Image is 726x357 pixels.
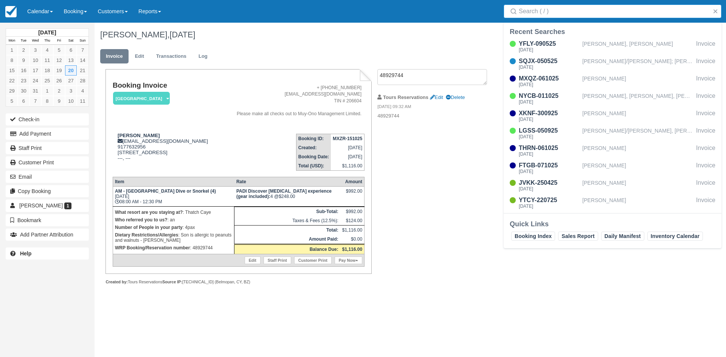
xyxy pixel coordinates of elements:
[53,45,65,55] a: 5
[582,39,693,54] div: [PERSON_NAME], [PERSON_NAME]
[115,210,183,215] strong: What resort are you staying at?
[20,250,31,257] b: Help
[6,156,89,168] a: Customer Print
[340,225,365,235] td: $1,116.00
[234,207,340,216] th: Sub-Total:
[519,109,579,118] div: XKNF-300925
[18,45,29,55] a: 2
[100,49,129,64] a: Invoice
[519,91,579,100] div: NYCB-011025
[105,280,128,284] strong: Created by:
[41,55,53,65] a: 11
[696,91,715,106] div: Invoice
[41,37,53,45] th: Thu
[519,152,579,156] div: [DATE]
[77,65,88,76] a: 21
[504,74,721,88] a: MXQZ-061025[DATE][PERSON_NAME]Invoice
[65,37,77,45] th: Sat
[519,178,579,187] div: JVKK-250425
[113,133,219,170] div: [EMAIL_ADDRESS][DOMAIN_NAME] 9177632956 [STREET_ADDRESS] ---, ---
[519,48,579,52] div: [DATE]
[115,224,232,231] p: : 4pax
[342,247,362,252] strong: $1,116.00
[647,232,703,241] a: Inventory Calendar
[41,65,53,76] a: 18
[340,216,365,226] td: $124.00
[519,144,579,153] div: THRN-061025
[38,29,56,36] strong: [DATE]
[582,161,693,175] div: [PERSON_NAME]
[504,57,721,71] a: SQJX-050525[DATE][PERSON_NAME]/[PERSON_NAME]; [PERSON_NAME]/[PERSON_NAME]Invoice
[430,94,443,100] a: Edit
[504,109,721,123] a: XKNF-300925[DATE][PERSON_NAME]Invoice
[510,27,715,36] div: Recent Searches
[234,177,340,186] th: Rate
[333,136,362,141] strong: MXZR-151025
[519,126,579,135] div: LGSS-050925
[6,76,18,86] a: 22
[377,113,505,120] p: 48929744
[115,231,232,244] p: : Son is allergic to peanuts and walnuts - [PERSON_NAME]
[519,169,579,174] div: [DATE]
[41,45,53,55] a: 4
[331,152,365,161] td: [DATE]
[296,134,331,143] th: Booking ID:
[504,144,721,158] a: THRN-061025[DATE][PERSON_NAME]Invoice
[29,86,41,96] a: 31
[504,178,721,193] a: JVKK-250425[DATE][PERSON_NAME]Invoice
[29,45,41,55] a: 3
[696,161,715,175] div: Invoice
[6,37,18,45] th: Mon
[77,37,88,45] th: Sun
[29,96,41,106] a: 7
[294,257,332,264] a: Customer Print
[696,126,715,141] div: Invoice
[510,219,715,229] div: Quick Links
[18,76,29,86] a: 23
[504,126,721,141] a: LGSS-050925[DATE][PERSON_NAME]/[PERSON_NAME], [PERSON_NAME]/[PERSON_NAME]; [PERSON_NAME]/[PERSON_...
[296,152,331,161] th: Booking Date:
[29,76,41,86] a: 24
[41,76,53,86] a: 25
[519,57,579,66] div: SQJX-050525
[115,245,190,250] strong: WRP Booking/Reservation number
[169,30,195,39] span: [DATE]
[236,189,332,199] strong: PADI Discover Scuba Diving experience (gear included)
[234,216,340,226] td: Taxes & Fees (12.5%):
[504,39,721,54] a: YFLY-090525[DATE][PERSON_NAME], [PERSON_NAME]Invoice
[234,225,340,235] th: Total:
[222,85,362,117] address: + [PHONE_NUMBER] [EMAIL_ADDRESS][DOMAIN_NAME] TIN # 206604 Please make all checks out to Muy-Ono ...
[115,216,232,224] p: : an
[115,225,183,230] strong: Number of People in your party
[65,45,77,55] a: 6
[582,196,693,210] div: [PERSON_NAME]
[245,257,261,264] a: Edit
[582,57,693,71] div: [PERSON_NAME]/[PERSON_NAME]; [PERSON_NAME]/[PERSON_NAME]
[331,161,365,171] td: $1,116.00
[519,65,579,70] div: [DATE]
[53,96,65,106] a: 9
[296,161,331,171] th: Total (USD):
[6,86,18,96] a: 29
[18,96,29,106] a: 6
[113,82,219,90] h1: Booking Invoice
[331,143,365,152] td: [DATE]
[6,247,89,260] a: Help
[340,177,365,186] th: Amount
[342,189,362,200] div: $992.00
[279,194,295,199] span: $248.00
[519,100,579,104] div: [DATE]
[6,229,89,241] button: Add Partner Attribution
[53,65,65,76] a: 19
[519,134,579,139] div: [DATE]
[519,117,579,122] div: [DATE]
[105,279,371,285] div: Tours Reservations [TECHNICAL_ID] (Belmopan, CY, BZ)
[193,49,213,64] a: Log
[129,49,150,64] a: Edit
[582,178,693,193] div: [PERSON_NAME]
[113,91,167,105] a: [GEOGRAPHIC_DATA]
[53,37,65,45] th: Fri
[696,178,715,193] div: Invoice
[65,55,77,65] a: 13
[77,45,88,55] a: 7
